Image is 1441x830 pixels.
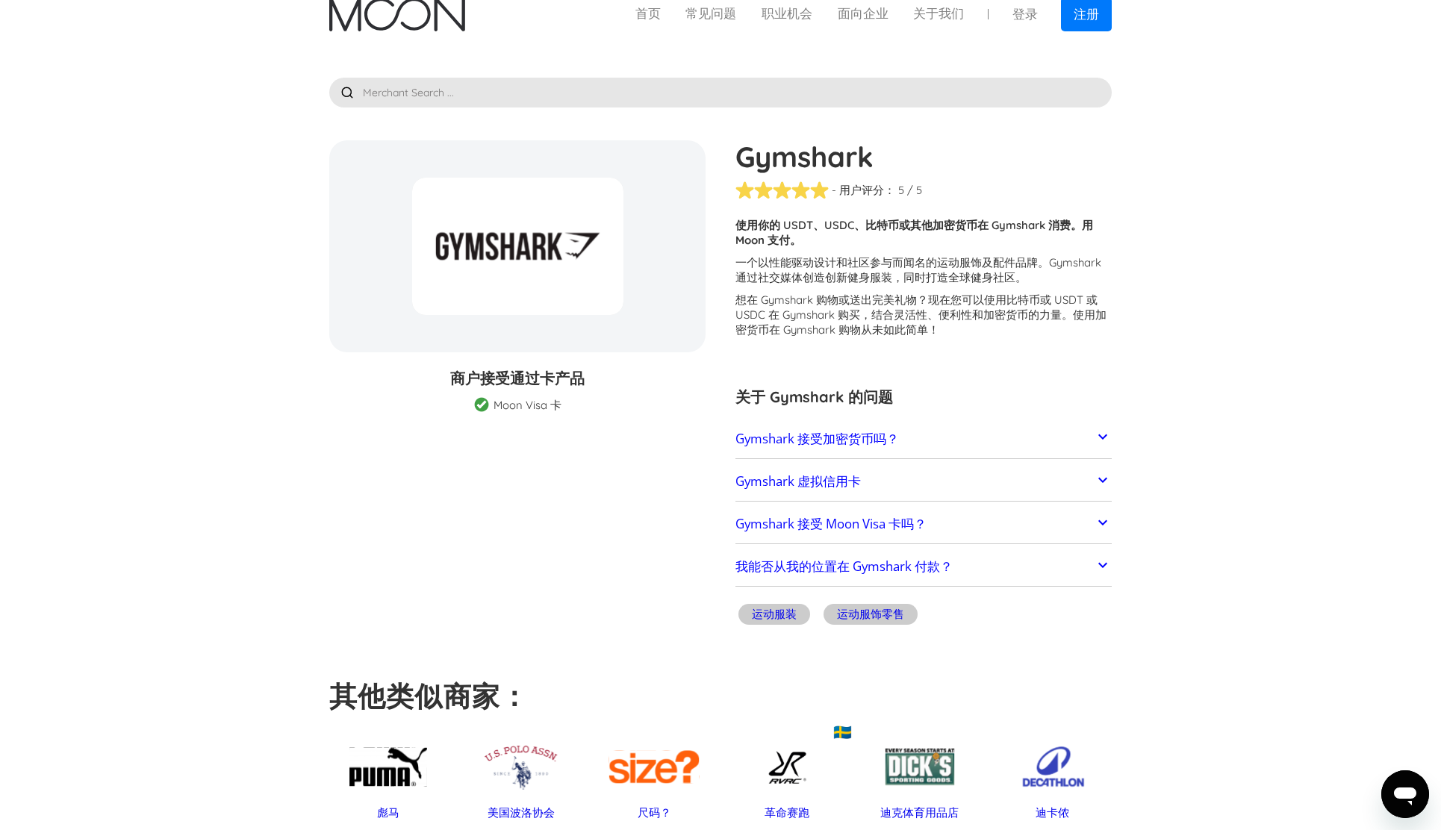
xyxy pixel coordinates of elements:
a: 运动服装 [735,602,813,631]
font: 注册 [1074,7,1099,22]
font: 运动服装 [752,607,797,621]
font: 使用你的 USDT、USDC、比特币或其他加密货币在 Gymshark 消费。 [735,218,1093,247]
font: 迪卡侬 [1036,805,1069,820]
a: 我能否从我的位置在 Gymshark 付款？ [735,552,1112,583]
font: 一个以性能驱动设计和社区参与而闻名的运动服饰及配件品牌。Gymshark 通过社交媒体创造创新健身服装，同时打造全球健身社区。 [735,255,1101,284]
font: Gymshark 接受加密货币吗？ [735,430,899,447]
a: 职业机会 [749,4,825,23]
font: 关于 Gymshark 的问题 [735,387,893,406]
div: 🇸🇪 [833,723,852,741]
font: Gymshark 接受 Moon Visa 卡吗？ [735,515,927,532]
h1: Gymshark [735,140,1112,173]
a: 美国波洛协会 [462,728,580,820]
a: Gymshark 接受加密货币吗？ [735,423,1112,455]
a: 彪马 [329,728,447,820]
a: 🇸🇪革命赛跑 [728,728,846,820]
a: 迪克体育用品店 [861,728,979,820]
input: Merchant Search ... [329,78,1112,107]
font: 迪克体育用品店 [880,805,959,820]
font: 彪马 [377,805,399,820]
a: 迪卡侬 [994,728,1112,820]
span: 或送出完美礼物 [838,293,917,307]
strong: 用 Moon 支付。 [735,218,1093,247]
a: 尺码？ [595,728,713,820]
font: 尺码？ [638,805,671,820]
font: - 用户评分： [832,183,895,197]
font: 运动服饰零售 [837,607,904,621]
font: Gymshark 虚拟信用卡 [735,472,861,490]
font: 商户接受 [450,369,585,387]
a: 常见问题 [673,4,750,23]
div: / 5 [907,183,922,198]
a: Gymshark 虚拟信用卡 [735,466,1112,497]
iframe: 启动消息传送窗口的按钮 [1381,770,1429,818]
div: 5 [898,183,904,198]
font: 我能否从我的位置在 Gymshark 付款？ [735,558,953,575]
font: 登录 [1012,7,1038,22]
a: 首页 [623,4,673,23]
font: 其他类似商家： [329,678,529,713]
font: 美国波洛协会 [488,805,555,820]
a: 面向企业 [825,4,901,23]
div: Moon Visa 卡 [494,398,561,413]
font: 革命赛跑 [765,805,809,820]
a: 关于我们 [900,4,977,23]
a: 运动服饰零售 [821,602,921,631]
span: 通过卡产品 [510,369,585,387]
a: Gymshark 接受 Moon Visa 卡吗？ [735,508,1112,540]
font: 想在 Gymshark 购物 ？现在您可以使用比特币或 USDT 或 USDC 在 Gymshark 购买，结合灵活性、便利性和加密货币的力量。使用加密货币在 Gymshark 购物从未如此简单！ [735,293,1107,337]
